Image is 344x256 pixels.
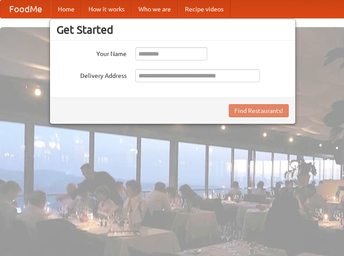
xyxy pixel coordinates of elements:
[0,0,51,18] a: FoodMe
[57,47,127,58] label: Your Name
[57,23,289,36] h3: Get Started
[178,0,231,18] a: Recipe videos
[229,104,289,117] button: Find Restaurants!
[131,0,178,18] a: Who we are
[51,0,82,18] a: Home
[82,0,131,18] a: How it works
[57,69,127,80] label: Delivery Address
